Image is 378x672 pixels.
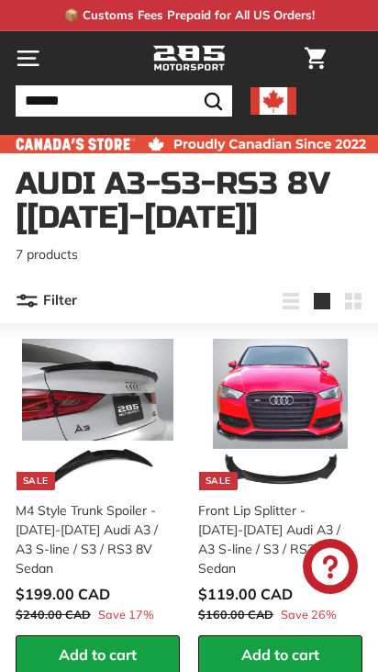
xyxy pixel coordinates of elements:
div: Sale [17,472,55,490]
img: Logo_285_Motorsport_areodynamics_components [152,43,226,74]
span: Save 26% [281,606,337,623]
span: $240.00 CAD [16,607,91,622]
span: $199.00 CAD [16,585,110,603]
h1: Audi A3-S3-RS3 8V [[DATE]-[DATE]] [16,167,362,236]
a: Sale M4 Style Trunk Spoiler - [DATE]-[DATE] Audi A3 / A3 S-line / S3 / RS3 8V Sedan Save 17% [16,332,180,635]
button: Filter [16,279,77,323]
p: 7 products [16,245,362,264]
span: Save 17% [98,606,154,623]
div: Sale [199,472,238,490]
p: 📦 Customs Fees Prepaid for All US Orders! [64,6,315,25]
span: Add to cart [241,645,319,664]
span: $160.00 CAD [198,607,273,622]
a: Sale Front Lip Splitter - [DATE]-[DATE] Audi A3 / A3 S-line / S3 / RS3 8V Sedan Save 26% [198,332,362,635]
a: Cart [295,32,335,84]
span: Add to cart [59,645,137,664]
input: Search [16,85,232,117]
span: $119.00 CAD [198,585,293,603]
div: M4 Style Trunk Spoiler - [DATE]-[DATE] Audi A3 / A3 S-line / S3 / RS3 8V Sedan [16,501,169,578]
div: Front Lip Splitter - [DATE]-[DATE] Audi A3 / A3 S-line / S3 / RS3 8V Sedan [198,501,351,578]
inbox-online-store-chat: Shopify online store chat [297,539,363,599]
